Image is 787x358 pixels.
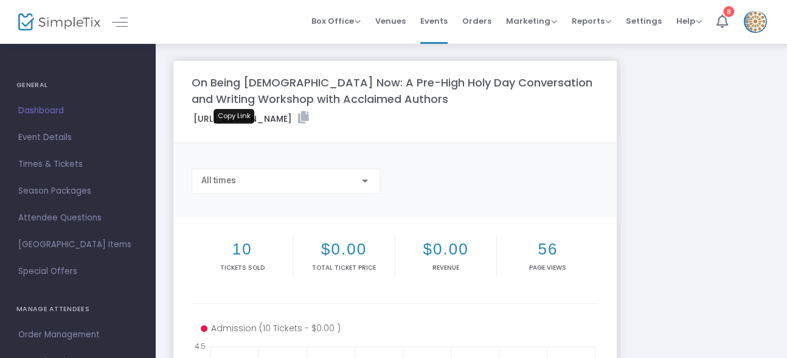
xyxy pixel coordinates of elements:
[676,15,702,27] span: Help
[18,103,137,119] span: Dashboard
[499,240,596,259] h2: 56
[296,263,392,272] p: Total Ticket Price
[499,263,596,272] p: Page Views
[18,183,137,199] span: Season Packages
[296,240,392,259] h2: $0.00
[213,109,254,124] div: Copy Link
[375,5,406,37] span: Venues
[18,156,137,172] span: Times & Tickets
[18,237,137,253] span: [GEOGRAPHIC_DATA] Items
[18,264,137,279] span: Special Offers
[462,5,491,37] span: Orders
[420,5,448,37] span: Events
[572,15,611,27] span: Reports
[16,73,139,97] h4: GENERAL
[398,263,494,272] p: Revenue
[193,111,309,125] label: [URL][DOMAIN_NAME]
[398,240,494,259] h2: $0.00
[723,6,734,17] div: 8
[201,175,236,185] span: All times
[194,240,290,259] h2: 10
[506,15,557,27] span: Marketing
[192,74,598,107] m-panel-title: On Being [DEMOGRAPHIC_DATA] Now: A Pre-High Holy Day Conversation and Writing Workshop with Accla...
[194,263,290,272] p: Tickets sold
[16,297,139,321] h4: MANAGE ATTENDEES
[311,15,361,27] span: Box Office
[626,5,662,37] span: Settings
[18,327,137,343] span: Order Management
[18,210,137,226] span: Attendee Questions
[195,341,206,351] text: 4.5
[18,130,137,146] span: Event Details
